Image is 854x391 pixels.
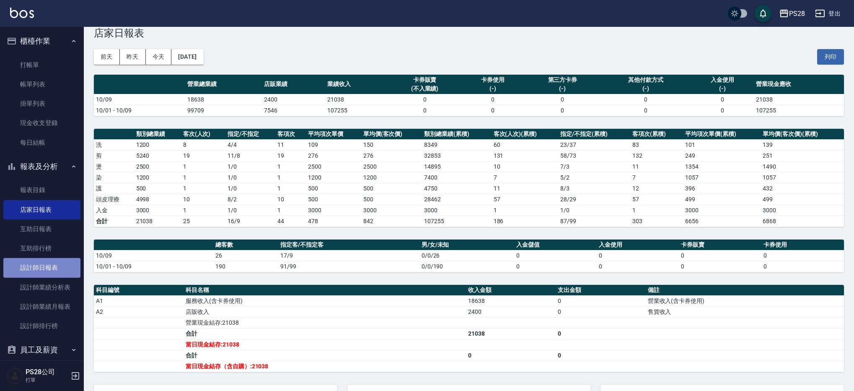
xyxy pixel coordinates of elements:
[463,76,522,84] div: 卡券使用
[275,183,306,194] td: 1
[3,75,80,94] a: 帳單列表
[94,240,844,272] table: a dense table
[94,49,120,65] button: 前天
[422,172,491,183] td: 7400
[466,328,556,339] td: 21038
[275,129,306,140] th: 客項次
[597,261,679,272] td: 0
[683,150,761,161] td: 249
[361,161,422,172] td: 2500
[761,240,844,250] th: 卡券使用
[524,94,601,105] td: 0
[325,94,388,105] td: 21038
[181,139,225,150] td: 8
[306,183,361,194] td: 500
[306,216,361,227] td: 478
[134,150,181,161] td: 5240
[3,316,80,336] a: 設計師排行榜
[761,161,844,172] td: 1490
[26,376,68,384] p: 打單
[556,328,645,339] td: 0
[171,49,203,65] button: [DATE]
[630,129,683,140] th: 客項次(累積)
[693,76,752,84] div: 入金使用
[184,328,466,339] td: 合計
[225,205,275,216] td: 1 / 0
[630,216,683,227] td: 303
[325,75,388,94] th: 業績收入
[492,150,559,161] td: 131
[3,55,80,75] a: 打帳單
[3,200,80,219] a: 店家日報表
[181,216,225,227] td: 25
[134,183,181,194] td: 500
[693,84,752,93] div: (-)
[185,75,262,94] th: 營業總業績
[630,194,683,205] td: 57
[275,161,306,172] td: 1
[3,156,80,177] button: 報表及分析
[361,183,422,194] td: 500
[558,161,630,172] td: 7 / 3
[422,216,491,227] td: 107255
[492,216,559,227] td: 186
[683,129,761,140] th: 平均項次單價(累積)
[526,76,599,84] div: 第三方卡券
[181,150,225,161] td: 19
[184,317,466,328] td: 營業現金結存:21038
[306,161,361,172] td: 2500
[603,84,689,93] div: (-)
[181,129,225,140] th: 客次(人次)
[556,306,645,317] td: 0
[597,250,679,261] td: 0
[275,194,306,205] td: 10
[492,139,559,150] td: 60
[184,361,466,372] td: 當日現金結存（含自購）:21038
[3,339,80,361] button: 員工及薪資
[514,250,597,261] td: 0
[181,205,225,216] td: 1
[134,216,181,227] td: 21038
[461,105,524,116] td: 0
[754,75,844,94] th: 營業現金應收
[422,139,491,150] td: 8349
[761,139,844,150] td: 139
[761,150,844,161] td: 251
[630,205,683,216] td: 1
[556,285,645,296] th: 支出金額
[7,368,23,384] img: Person
[184,285,466,296] th: 科目名稱
[225,161,275,172] td: 1 / 0
[94,216,134,227] td: 合計
[94,27,844,39] h3: 店家日報表
[646,306,844,317] td: 售貨收入
[278,240,419,250] th: 指定客/不指定客
[3,133,80,152] a: 每日結帳
[691,105,754,116] td: 0
[3,278,80,297] a: 設計師業績分析表
[3,219,80,239] a: 互助日報表
[134,161,181,172] td: 2500
[761,194,844,205] td: 499
[761,129,844,140] th: 單均價(客次價)(累積)
[419,240,514,250] th: 男/女/未知
[683,161,761,172] td: 1354
[422,183,491,194] td: 4750
[134,172,181,183] td: 1200
[526,84,599,93] div: (-)
[3,180,80,200] a: 報表目錄
[679,240,761,250] th: 卡券販賣
[558,139,630,150] td: 23 / 37
[3,258,80,277] a: 設計師日報表
[306,172,361,183] td: 1200
[134,205,181,216] td: 3000
[94,172,134,183] td: 染
[630,172,683,183] td: 7
[466,306,556,317] td: 2400
[94,250,213,261] td: 10/09
[789,8,805,19] div: PS28
[134,129,181,140] th: 類別總業績
[184,306,466,317] td: 店販收入
[683,172,761,183] td: 1057
[558,216,630,227] td: 87/99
